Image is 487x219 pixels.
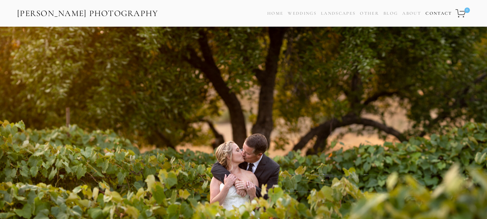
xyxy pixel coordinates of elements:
[267,9,283,18] a: Home
[425,9,452,18] a: Contact
[321,11,355,16] a: Landscapes
[455,5,471,22] a: 0 items in cart
[360,11,379,16] a: Other
[402,9,421,18] a: About
[464,8,470,13] span: 0
[288,11,316,16] a: Weddings
[16,6,159,21] a: [PERSON_NAME] Photography
[383,9,398,18] a: Blog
